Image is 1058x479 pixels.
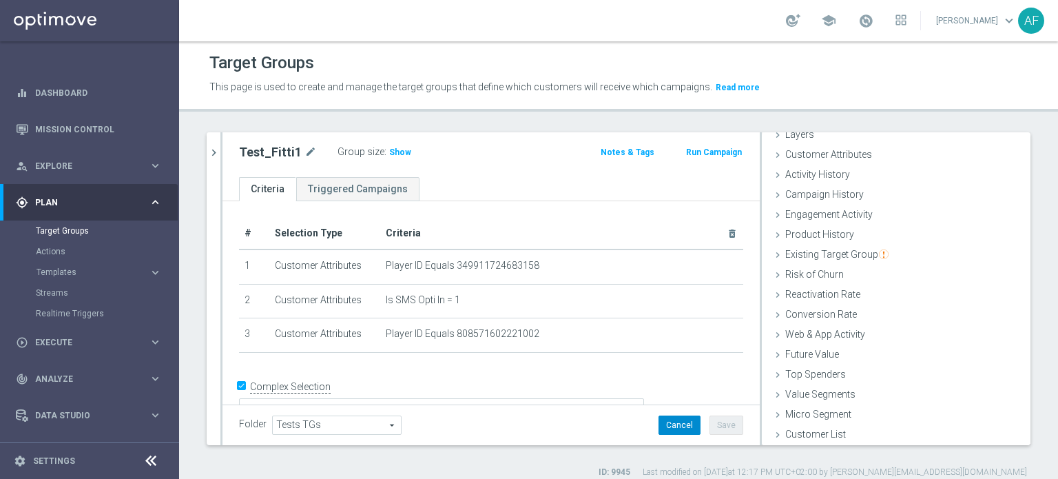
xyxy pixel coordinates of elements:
a: Target Groups [36,225,143,236]
span: This page is used to create and manage the target groups that define which customers will receive... [209,81,712,92]
button: gps_fixed Plan keyboard_arrow_right [15,197,163,208]
a: Optibot [35,434,144,470]
span: Customer List [785,429,846,440]
div: Streams [36,283,178,303]
a: Dashboard [35,74,162,111]
span: Activity History [785,169,850,180]
div: Optibot [16,434,162,470]
div: Execute [16,336,149,349]
span: Plan [35,198,149,207]
span: Conversion Rate [785,309,857,320]
a: [PERSON_NAME]keyboard_arrow_down [935,10,1018,31]
button: person_search Explore keyboard_arrow_right [15,161,163,172]
span: Existing Target Group [785,249,889,260]
i: keyboard_arrow_right [149,159,162,172]
span: Player ID Equals 349911724683158 [386,260,539,272]
i: settings [14,455,26,467]
h1: Target Groups [209,53,314,73]
i: mode_edit [304,144,317,161]
th: Selection Type [269,218,380,249]
label: ID: 9945 [599,467,630,478]
td: Customer Attributes [269,318,380,353]
div: Target Groups [36,221,178,241]
i: person_search [16,160,28,172]
span: Top Spenders [785,369,846,380]
h2: Test_Fitti1 [239,144,302,161]
span: Criteria [386,227,421,238]
div: Dashboard [16,74,162,111]
div: Mission Control [16,111,162,147]
div: Realtime Triggers [36,303,178,324]
i: track_changes [16,373,28,385]
span: Layers [785,129,814,140]
span: Product History [785,229,854,240]
div: Templates [37,268,149,276]
span: Micro Segment [785,409,851,420]
span: Campaign History [785,189,864,200]
span: Risk of Churn [785,269,844,280]
i: keyboard_arrow_right [149,409,162,422]
button: Mission Control [15,124,163,135]
button: play_circle_outline Execute keyboard_arrow_right [15,337,163,348]
td: 1 [239,249,269,284]
a: Settings [33,457,75,465]
a: Realtime Triggers [36,308,143,319]
button: Data Studio keyboard_arrow_right [15,410,163,421]
span: Player ID Equals 808571602221002 [386,328,539,340]
td: 3 [239,318,269,353]
div: Analyze [16,373,149,385]
span: Execute [35,338,149,347]
span: Templates [37,268,135,276]
a: Criteria [239,177,296,201]
div: Templates [36,262,178,283]
span: school [821,13,836,28]
span: Reactivation Rate [785,289,860,300]
label: Last modified on [DATE] at 12:17 PM UTC+02:00 by [PERSON_NAME][EMAIL_ADDRESS][DOMAIN_NAME] [643,467,1027,478]
i: delete_forever [727,228,738,239]
button: equalizer Dashboard [15,88,163,99]
th: # [239,218,269,249]
i: equalizer [16,87,28,99]
button: Cancel [658,416,701,435]
span: Show [389,147,411,157]
span: Future Value [785,349,839,360]
label: Folder [239,418,267,430]
span: Customer Attributes [785,149,872,160]
button: Notes & Tags [599,145,656,160]
a: Triggered Campaigns [296,177,419,201]
label: Complex Selection [250,380,331,394]
i: keyboard_arrow_right [149,372,162,385]
i: chevron_right [207,146,220,159]
div: Plan [16,196,149,209]
label: : [384,146,386,158]
a: Streams [36,287,143,298]
i: keyboard_arrow_right [149,266,162,279]
span: Data Studio [35,411,149,420]
a: Actions [36,246,143,257]
td: Customer Attributes [269,249,380,284]
td: Customer Attributes [269,284,380,318]
i: play_circle_outline [16,336,28,349]
td: 2 [239,284,269,318]
label: Group size [338,146,384,158]
button: Templates keyboard_arrow_right [36,267,163,278]
button: Run Campaign [685,145,743,160]
button: chevron_right [207,132,220,173]
div: AF [1018,8,1044,34]
button: track_changes Analyze keyboard_arrow_right [15,374,163,385]
span: Engagement Activity [785,209,873,220]
a: Mission Control [35,111,162,147]
button: Save [709,416,743,435]
span: Analyze [35,375,149,383]
span: Is SMS Opti In = 1 [386,294,460,306]
i: keyboard_arrow_right [149,336,162,349]
span: Explore [35,162,149,170]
